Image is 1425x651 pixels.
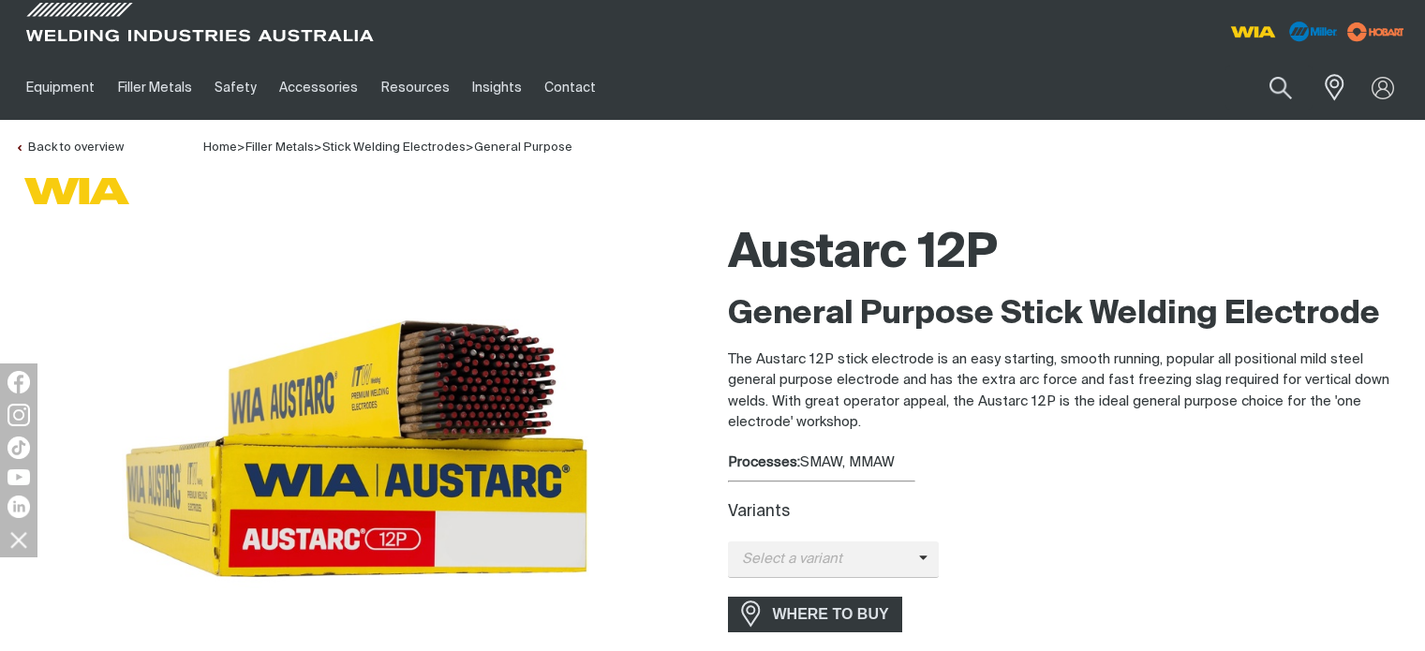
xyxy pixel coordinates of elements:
span: > [237,141,245,154]
span: Home [203,141,237,154]
label: Variants [728,504,790,520]
a: Filler Metals [245,141,314,154]
a: Stick Welding Electrodes [322,141,466,154]
a: General Purpose [474,141,572,154]
input: Product name or item number... [1225,66,1313,110]
button: Search products [1249,66,1313,110]
a: Filler Metals [106,55,202,120]
img: hide socials [3,524,35,555]
img: LinkedIn [7,496,30,518]
span: WHERE TO BUY [761,599,901,629]
h1: Austarc 12P [728,224,1411,285]
p: The Austarc 12P stick electrode is an easy starting, smooth running, popular all positional mild ... [728,349,1411,434]
a: Home [203,140,237,154]
strong: Processes: [728,455,800,469]
span: > [314,141,322,154]
img: miller [1342,18,1410,46]
a: Contact [533,55,607,120]
img: Facebook [7,371,30,393]
a: Accessories [268,55,369,120]
img: YouTube [7,469,30,485]
img: TikTok [7,436,30,459]
nav: Main [15,55,1061,120]
span: Select a variant [728,549,919,570]
a: Resources [370,55,461,120]
a: Back to overview of General Purpose [15,141,124,154]
a: Safety [203,55,268,120]
div: SMAW, MMAW [728,452,1411,474]
a: Insights [461,55,533,120]
a: Equipment [15,55,106,120]
a: WHERE TO BUY [728,597,903,631]
img: Instagram [7,404,30,426]
h2: General Purpose Stick Welding Electrode [728,294,1411,335]
span: > [466,141,474,154]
